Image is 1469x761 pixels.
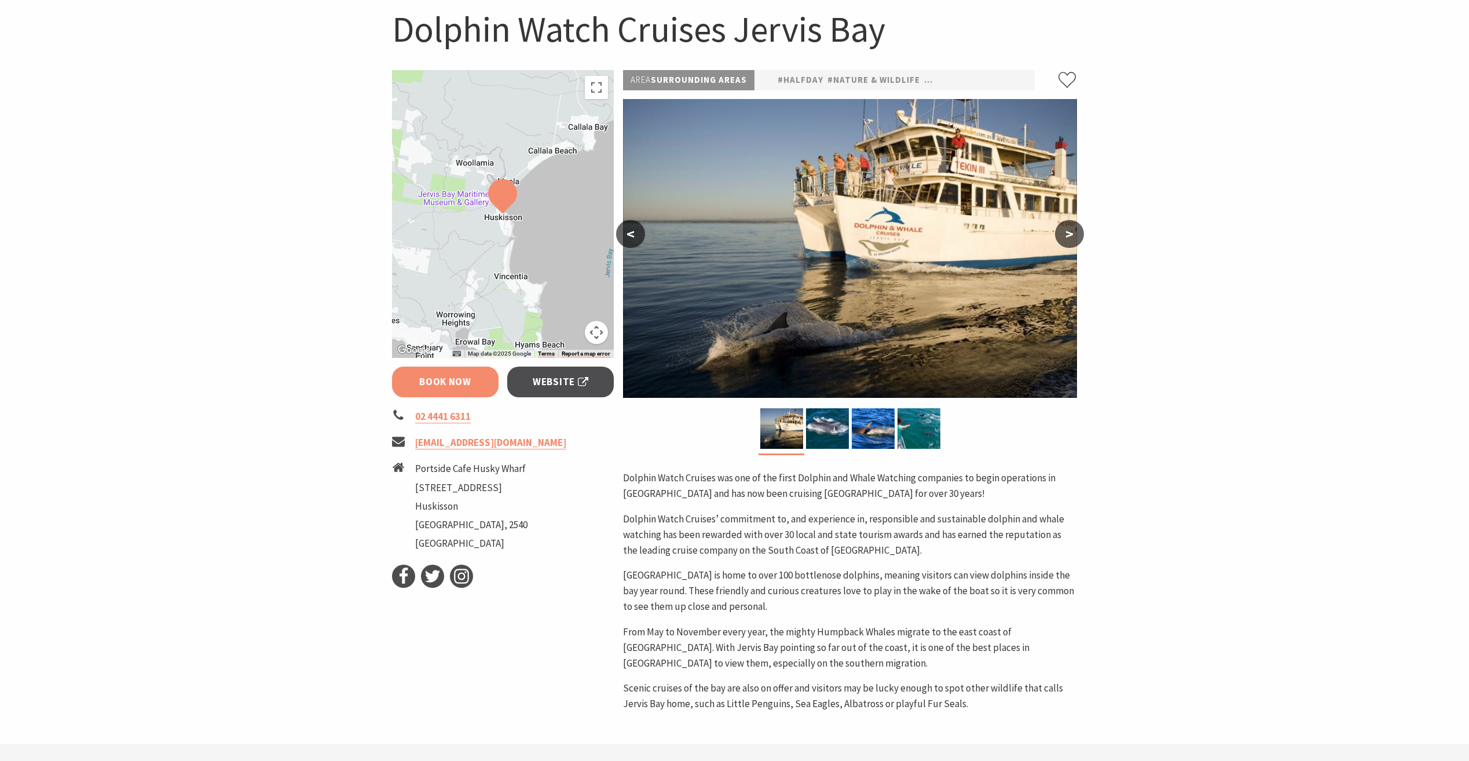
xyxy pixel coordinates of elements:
[392,6,1078,53] h1: Dolphin Watch Cruises Jervis Bay
[395,343,433,358] a: Open this area in Google Maps (opens a new window)
[415,499,527,514] li: Huskisson
[468,350,531,357] span: Map data ©2025 Google
[415,480,527,496] li: [STREET_ADDRESS]
[760,408,803,449] img: Dolphin Watch Cruises Jervis Bay
[897,408,940,449] img: Look!
[778,73,823,87] a: #halfday
[562,350,610,357] a: Report a map error
[415,436,566,449] a: [EMAIL_ADDRESS][DOMAIN_NAME]
[585,321,608,344] button: Map camera controls
[623,511,1077,559] p: Dolphin Watch Cruises’ commitment to, and experience in, responsible and sustainable dolphin and ...
[415,410,471,423] a: 02 4441 6311
[585,76,608,99] button: Toggle fullscreen view
[623,680,1077,712] p: Scenic cruises of the bay are also on offer and visitors may be lucky enough to spot other wildli...
[538,350,555,357] a: Terms (opens in new tab)
[392,367,499,397] a: Book Now
[415,461,527,477] li: Portside Cafe Husky Wharf
[623,470,1077,502] p: Dolphin Watch Cruises was one of the first Dolphin and Whale Watching companies to begin operatio...
[533,374,588,390] span: Website
[924,73,1023,87] a: #Sightseeing Tours
[623,99,1077,398] img: Dolphin Watch Cruises Jervis Bay
[415,517,527,533] li: [GEOGRAPHIC_DATA], 2540
[453,350,461,358] button: Keyboard shortcuts
[827,73,920,87] a: #Nature & Wildlife
[1027,73,1097,87] a: #Water Tours
[631,74,651,85] span: Area
[507,367,614,397] a: Website
[395,343,433,358] img: Google
[852,408,895,449] img: JB Dolphins2
[415,536,527,551] li: [GEOGRAPHIC_DATA]
[1055,220,1084,248] button: >
[616,220,645,248] button: <
[806,408,849,449] img: JB Dolphins
[623,70,754,90] p: Surrounding Areas
[623,568,1077,615] p: [GEOGRAPHIC_DATA] is home to over 100 bottlenose dolphins, meaning visitors can view dolphins ins...
[623,624,1077,672] p: From May to November every year, the mighty Humpback Whales migrate to the east coast of [GEOGRAP...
